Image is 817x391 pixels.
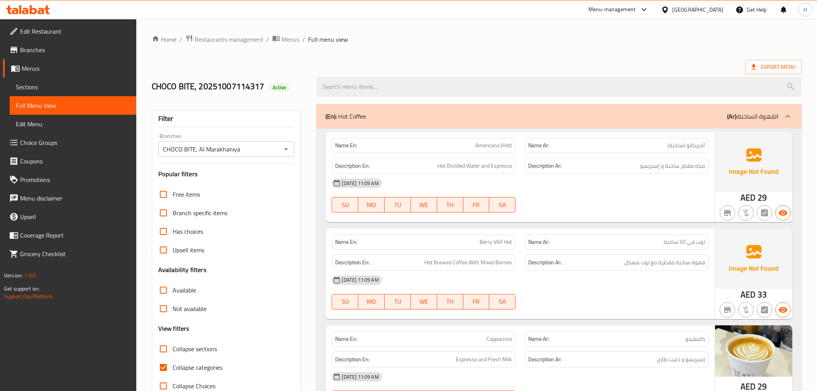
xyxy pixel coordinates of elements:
span: SU [335,199,355,211]
span: TU [388,296,408,307]
img: cappuccino638954595167946092.jpg [715,325,792,377]
strong: Description Ar: [528,355,561,364]
button: MO [358,197,385,212]
button: TH [437,197,463,212]
button: SA [489,197,515,212]
span: Export Menu [751,62,795,72]
button: TU [385,197,411,212]
a: Restaurants management [185,34,263,44]
a: Menus [272,34,299,44]
span: أمريكانو (ساخنة) [668,141,705,150]
a: Home [152,35,176,44]
h2: CHOCO BITE, 20251007114317 [152,81,307,92]
a: Choice Groups [3,133,136,152]
span: مياه مقطر ساخنة و إسبريسو [640,161,705,171]
span: Free items [173,190,200,199]
span: [DATE] 11:09 AM [339,180,381,187]
a: Edit Restaurant [3,22,136,41]
b: (Ar): [727,110,737,122]
span: WE [414,296,434,307]
button: Not has choices [757,302,772,318]
a: Upsell [3,207,136,226]
span: 29 [758,190,767,205]
span: Get support on: [4,284,39,294]
span: Not available [173,304,207,313]
span: Branches [20,45,130,54]
span: H [803,5,807,14]
a: Full Menu View [10,96,136,115]
li: / [266,35,269,44]
div: Active [270,83,290,92]
span: Collapse Choices [173,381,215,391]
button: Not branch specific item [720,205,735,221]
span: Available [173,286,196,295]
button: SA [489,294,515,309]
a: Sections [10,78,136,96]
img: Ae5nvW7+0k+MAAAAAElFTkSuQmCC [715,228,792,289]
span: إسبريسو و حليب طازج [657,355,705,364]
span: Export Menu [745,60,802,74]
p: القهوة الساخنة [727,112,778,121]
span: Cappuccino [486,335,512,343]
span: Active [270,84,290,91]
span: Menus [281,35,299,44]
span: AED [741,190,756,205]
li: / [302,35,305,44]
span: Americano (Hot) [475,141,512,150]
button: WE [411,197,437,212]
strong: Description En: [335,355,370,364]
h3: View filters [158,324,190,333]
span: FR [466,199,486,211]
span: Version: [4,270,23,280]
span: FR [466,296,486,307]
span: Coupons [20,156,130,166]
button: TH [437,294,463,309]
button: FR [463,294,490,309]
button: WE [411,294,437,309]
div: Menu-management [588,5,636,14]
span: [DATE] 11:09 AM [339,276,381,284]
a: Menu disclaimer [3,189,136,207]
button: Purchased item [738,302,754,318]
span: 1.0.0 [24,270,36,280]
span: MO [361,296,381,307]
a: Menus [3,59,136,78]
a: Coupons [3,152,136,170]
li: / [180,35,182,44]
span: Coverage Report [20,231,130,240]
span: توت في 60 ساخنة [664,238,705,246]
h3: Popular filters [158,170,295,178]
strong: Description Ar: [528,258,561,267]
span: TH [440,199,460,211]
span: Promotions [20,175,130,184]
span: 33 [758,287,767,302]
span: Edit Restaurant [20,27,130,36]
span: Collapse categories [173,363,222,372]
span: TU [388,199,408,211]
span: WE [414,199,434,211]
strong: Name En: [335,141,357,150]
button: TU [385,294,411,309]
span: Full menu view [308,35,348,44]
span: SA [492,199,512,211]
strong: Name Ar: [528,335,549,343]
strong: Name En: [335,335,357,343]
p: Hot Coffee [325,112,366,121]
strong: Name Ar: [528,141,549,150]
span: Menus [22,64,130,73]
strong: Name Ar: [528,238,549,246]
span: Full Menu View [16,101,130,110]
span: SU [335,296,355,307]
input: search [316,77,801,97]
div: Filter [158,110,295,127]
span: Upsell [20,212,130,221]
span: Has choices [173,227,203,236]
button: Purchased item [738,205,754,221]
a: Branches [3,41,136,59]
a: Grocery Checklist [3,245,136,263]
h3: Availability filters [158,265,207,274]
button: SU [332,294,358,309]
span: Choice Groups [20,138,130,147]
span: Collapse sections [173,344,217,354]
span: قهوة ساخنة مقطرة مع توت مشكل [624,258,705,267]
